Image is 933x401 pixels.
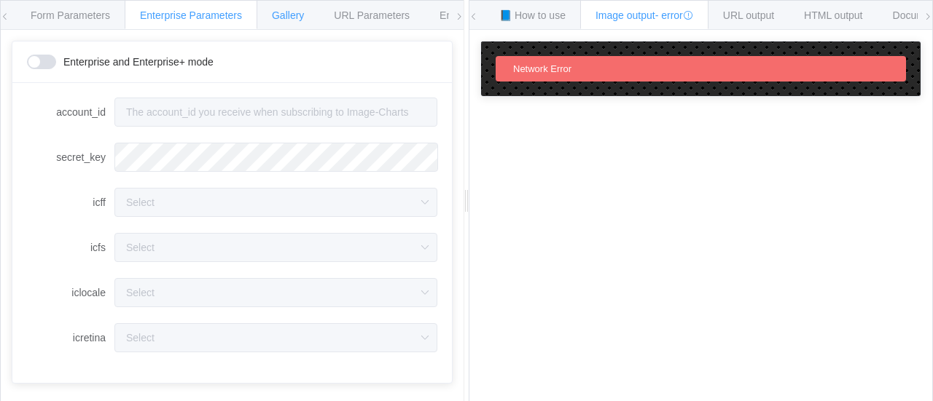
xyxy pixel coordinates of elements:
span: Image output [596,9,693,21]
label: icretina [27,323,114,352]
label: account_id [27,98,114,127]
input: Select [114,323,437,352]
label: secret_key [27,143,114,172]
input: Select [114,233,437,262]
span: URL output [723,9,774,21]
label: icfs [27,233,114,262]
span: 📘 How to use [499,9,566,21]
span: HTML output [804,9,862,21]
input: The account_id you receive when subscribing to Image-Charts [114,98,437,127]
span: URL Parameters [334,9,410,21]
label: icff [27,188,114,217]
span: Gallery [272,9,304,21]
input: Select [114,278,437,307]
span: Environments [440,9,502,21]
span: - error [655,9,693,21]
span: Form Parameters [31,9,110,21]
span: Enterprise and Enterprise+ mode [63,57,214,67]
span: Network Error [513,63,571,74]
input: Select [114,188,437,217]
span: Enterprise Parameters [140,9,242,21]
label: iclocale [27,278,114,307]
